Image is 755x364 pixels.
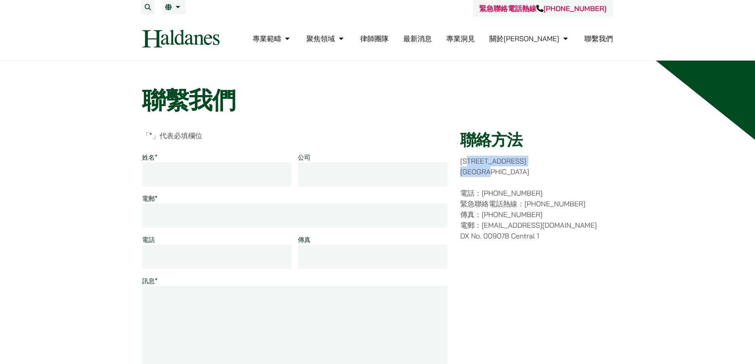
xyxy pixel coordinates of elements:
[298,153,311,161] label: 公司
[360,34,389,43] a: 律師團隊
[479,4,606,13] a: 緊急聯絡電話熱線[PHONE_NUMBER]
[306,34,346,43] a: 聚焦領域
[460,156,613,177] p: [STREET_ADDRESS] [GEOGRAPHIC_DATA]
[142,30,220,48] img: Logo of Haldanes
[165,4,182,10] a: 繁
[489,34,570,43] a: 關於何敦
[446,34,475,43] a: 專業洞見
[403,34,432,43] a: 最新消息
[142,194,158,202] label: 電郵
[142,130,448,141] p: 「 」代表必填欄位
[460,188,613,241] p: 電話：[PHONE_NUMBER] 緊急聯絡電話熱線：[PHONE_NUMBER] 傳真：[PHONE_NUMBER] 電郵：[EMAIL_ADDRESS][DOMAIN_NAME] DX No...
[298,236,311,244] label: 傳真
[142,277,158,285] label: 訊息
[252,34,292,43] a: 專業範疇
[142,236,155,244] label: 電話
[142,153,158,161] label: 姓名
[585,34,613,43] a: 聯繫我們
[460,130,613,149] h2: 聯絡方法
[142,86,613,114] h1: 聯繫我們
